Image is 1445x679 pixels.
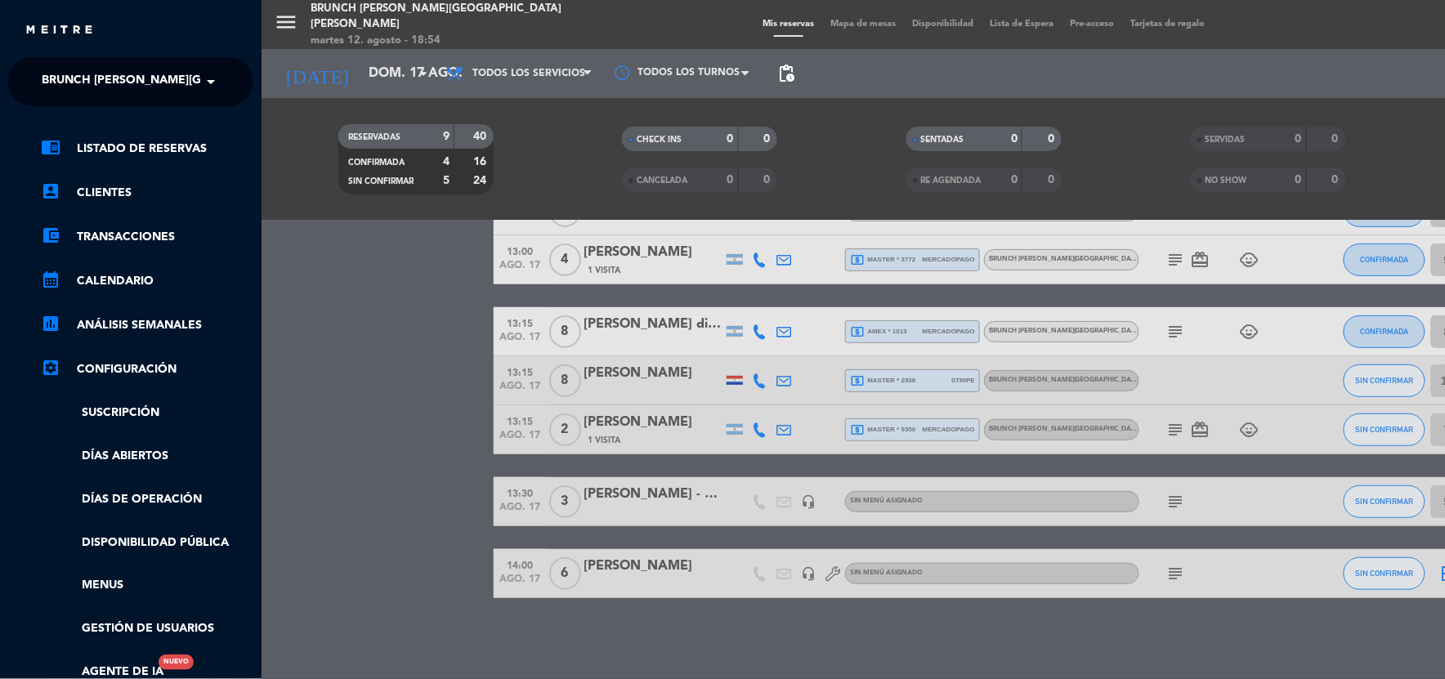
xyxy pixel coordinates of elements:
[41,270,60,289] i: calendar_month
[41,447,253,466] a: Días abiertos
[41,137,60,157] i: chrome_reader_mode
[41,404,253,422] a: Suscripción
[776,64,796,83] span: pending_actions
[41,271,253,291] a: calendar_monthCalendario
[41,490,253,509] a: Días de Operación
[41,183,253,203] a: account_boxClientes
[41,315,253,335] a: assessmentANÁLISIS SEMANALES
[41,576,253,595] a: Menus
[42,65,405,99] span: Brunch [PERSON_NAME][GEOGRAPHIC_DATA][PERSON_NAME]
[41,314,60,333] i: assessment
[41,227,253,247] a: account_balance_walletTransacciones
[41,534,253,552] a: Disponibilidad pública
[41,619,253,638] a: Gestión de usuarios
[25,25,94,37] img: MEITRE
[41,358,60,377] i: settings_applications
[41,181,60,201] i: account_box
[41,360,253,379] a: Configuración
[41,139,253,159] a: chrome_reader_modeListado de Reservas
[41,226,60,245] i: account_balance_wallet
[159,654,194,670] div: Nuevo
